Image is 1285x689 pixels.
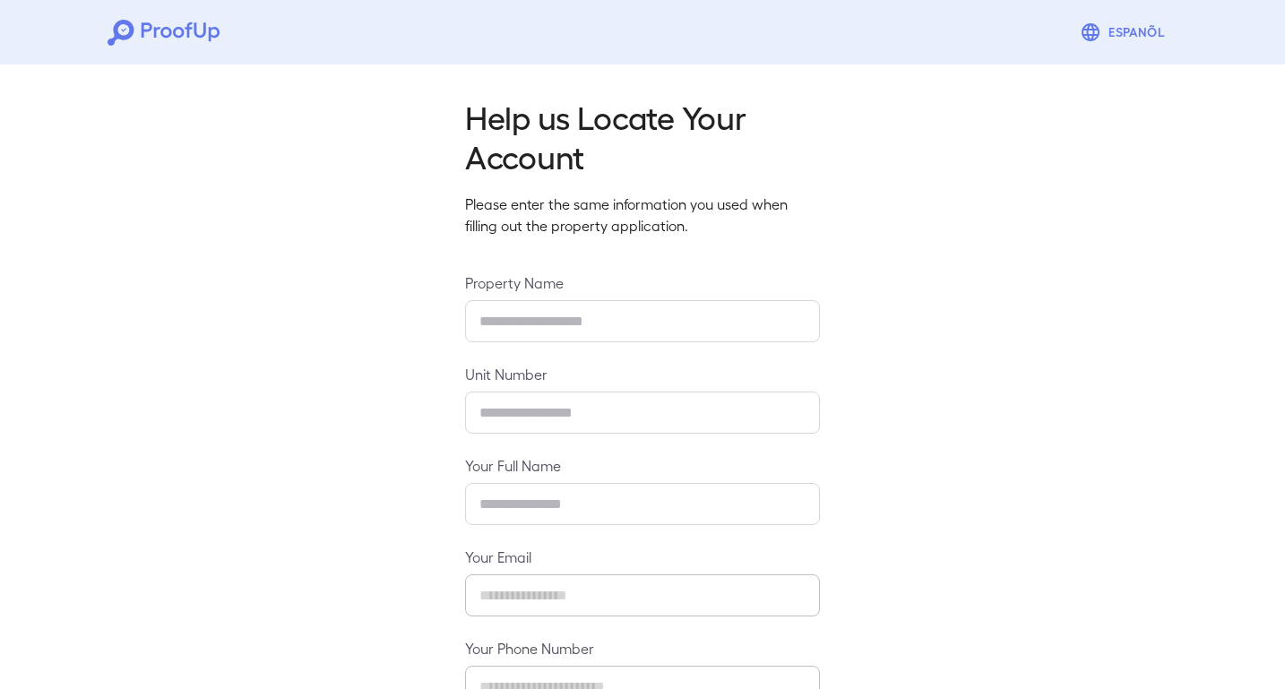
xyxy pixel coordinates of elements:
label: Your Full Name [465,455,820,476]
label: Your Email [465,547,820,567]
label: Unit Number [465,364,820,384]
button: Espanõl [1073,14,1177,50]
label: Property Name [465,272,820,293]
h2: Help us Locate Your Account [465,97,820,176]
label: Your Phone Number [465,638,820,659]
p: Please enter the same information you used when filling out the property application. [465,194,820,237]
